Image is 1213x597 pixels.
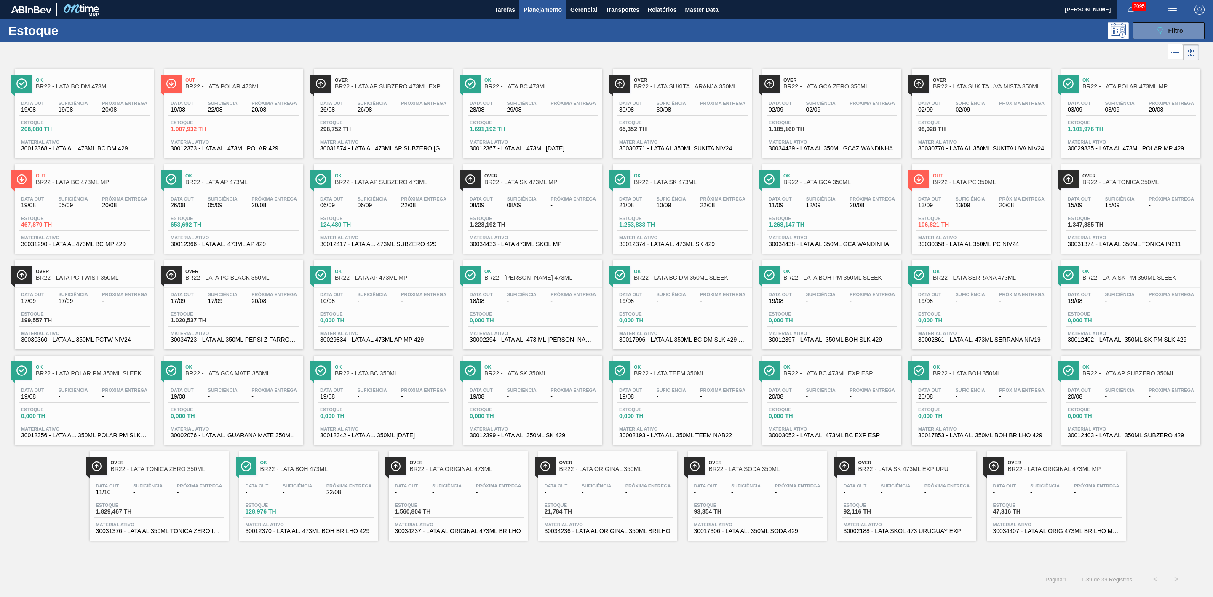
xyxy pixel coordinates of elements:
[1149,202,1194,209] span: -
[36,275,150,281] span: BR22 - LATA PC TWIST 350ML
[933,173,1047,178] span: Out
[470,222,529,228] span: 1.223,192 TH
[484,275,598,281] span: BR22 - LATA LISA 473ML
[906,254,1055,349] a: ÍconeOkBR22 - LATA SERRANA 473MLData out19/08Suficiência-Próxima Entrega-Estoque0,000 THMaterial ...
[507,196,536,201] span: Suficiência
[850,107,895,113] span: -
[11,6,51,13] img: TNhmsLtSVTkK8tSr43FrP2fwEKptu5GPRR3wAAAABJRU5ErkJggg==
[999,292,1045,297] span: Próxima Entrega
[1149,292,1194,297] span: Próxima Entrega
[783,269,897,274] span: Ok
[470,292,493,297] span: Data out
[335,269,449,274] span: Ok
[185,269,299,274] span: Over
[656,101,686,106] span: Suficiência
[158,62,307,158] a: ÍconeOutBR22 - LATA POLAR 473MLData out19/08Suficiência22/08Próxima Entrega20/08Estoque1.007,932 ...
[1068,145,1194,152] span: 30029835 - LATA AL 473ML POLAR MP 429
[484,83,598,90] span: BR22 - LATA BC 473ML
[1068,222,1127,228] span: 1.347,885 TH
[1063,78,1074,89] img: Ícone
[58,298,88,304] span: 17/09
[769,107,792,113] span: 02/09
[21,139,147,145] span: Material ativo
[102,101,147,106] span: Próxima Entrega
[1149,196,1194,201] span: Próxima Entrega
[1105,107,1134,113] span: 03/09
[171,216,230,221] span: Estoque
[58,101,88,106] span: Suficiência
[21,107,44,113] span: 19/08
[918,196,941,201] span: Data out
[58,196,88,201] span: Suficiência
[700,292,745,297] span: Próxima Entrega
[16,78,27,89] img: Ícone
[918,222,977,228] span: 106,821 TH
[166,174,176,185] img: Ícone
[21,216,80,221] span: Estoque
[906,158,1055,254] a: ÍconeOutBR22 - LATA PC 350MLData out13/09Suficiência13/09Próxima Entrega20/08Estoque106,821 THMat...
[102,107,147,113] span: 20/08
[999,196,1045,201] span: Próxima Entrega
[1068,126,1127,132] span: 1.101,976 TH
[171,298,194,304] span: 17/09
[656,202,686,209] span: 10/09
[320,222,379,228] span: 124,480 TH
[955,292,985,297] span: Suficiência
[933,275,1047,281] span: BR22 - LATA SERRANA 473ML
[1068,216,1127,221] span: Estoque
[251,107,297,113] span: 20/08
[999,101,1045,106] span: Próxima Entrega
[171,145,297,152] span: 30012373 - LATA AL. 473ML POLAR 429
[21,222,80,228] span: 467,879 TH
[783,78,897,83] span: Over
[918,292,941,297] span: Data out
[606,5,639,15] span: Transportes
[933,78,1047,83] span: Over
[570,5,597,15] span: Gerencial
[1082,83,1196,90] span: BR22 - LATA POLAR 473ML MP
[21,126,80,132] span: 208,080 TH
[21,120,80,125] span: Estoque
[769,241,895,247] span: 30034438 - LATA AL 350ML GCA WANDINHA
[1133,22,1205,39] button: Filtro
[470,139,596,145] span: Material ativo
[58,202,88,209] span: 05/09
[806,292,835,297] span: Suficiência
[918,241,1045,247] span: 30030358 - LATA AL 350ML PC NIV24
[171,120,230,125] span: Estoque
[158,158,307,254] a: ÍconeOkBR22 - LATA AP 473MLData out26/08Suficiência05/09Próxima Entrega20/08Estoque653,692 THMate...
[315,174,326,185] img: Ícone
[457,254,606,349] a: ÍconeOkBR22 - [PERSON_NAME] 473MLData out18/08Suficiência-Próxima Entrega-Estoque0,000 THMaterial...
[918,145,1045,152] span: 30030770 - LATA AL 350ML SUKITA UVA NIV24
[1082,179,1196,185] span: BR22 - LATA TÔNICA 350ML
[16,270,27,280] img: Ícone
[251,202,297,209] span: 20/08
[619,145,745,152] span: 30030771 - LATA AL 350ML SUKITA NIV24
[764,174,775,185] img: Ícone
[320,196,343,201] span: Data out
[619,107,642,113] span: 30/08
[158,254,307,349] a: ÍconeOverBR22 - LATA PC BLACK 350MLData out17/09Suficiência17/09Próxima Entrega20/08Estoque1.020,...
[401,196,446,201] span: Próxima Entrega
[166,78,176,89] img: Ícone
[634,78,748,83] span: Over
[171,241,297,247] span: 30012366 - LATA AL. 473ML AP 429
[320,139,446,145] span: Material ativo
[470,126,529,132] span: 1.691,192 TH
[21,202,44,209] span: 19/08
[933,179,1047,185] span: BR22 - LATA PC 350ML
[615,78,625,89] img: Ícone
[21,145,147,152] span: 30012368 - LATA AL. 473ML BC DM 429
[465,270,476,280] img: Ícone
[700,107,745,113] span: -
[8,62,158,158] a: ÍconeOkBR22 - LATA BC DM 473MLData out19/08Suficiência19/08Próxima Entrega20/08Estoque208,080 THM...
[524,5,562,15] span: Planejamento
[769,126,828,132] span: 1.185,160 TH
[619,101,642,106] span: Data out
[1082,275,1196,281] span: BR22 - LATA SK PM 350ML SLEEK
[914,78,924,89] img: Ícone
[335,275,449,281] span: BR22 - LATA AP 473ML MP
[619,196,642,201] span: Data out
[357,298,387,304] span: -
[320,145,446,152] span: 30031874 - LATA AL 473ML AP SUBZERO URUGUAI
